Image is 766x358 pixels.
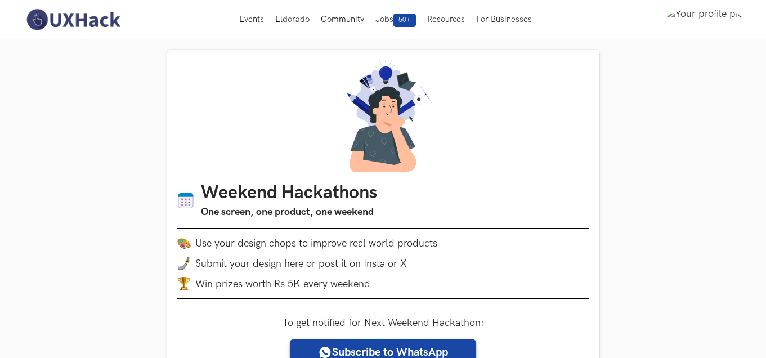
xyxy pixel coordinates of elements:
[666,8,743,32] img: Your profile pic
[177,236,191,250] img: palette.png
[201,204,377,220] h3: One screen, one product, one weekend
[201,182,377,204] h1: Weekend Hackathons
[195,258,407,270] span: Submit your design here or post it on Insta or X
[393,14,416,27] span: 50+
[23,8,123,32] img: UXHack-logo.png
[177,277,589,290] li: Win prizes worth Rs 5K every weekend
[177,192,194,209] img: Calendar icon
[177,257,191,270] img: mobile-in-hand.png
[177,236,589,250] li: Use your design chops to improve real world products
[329,60,437,172] img: A designer thinking
[283,317,484,329] label: To get notified for Next Weekend Hackathon:
[177,277,191,290] img: trophy.png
